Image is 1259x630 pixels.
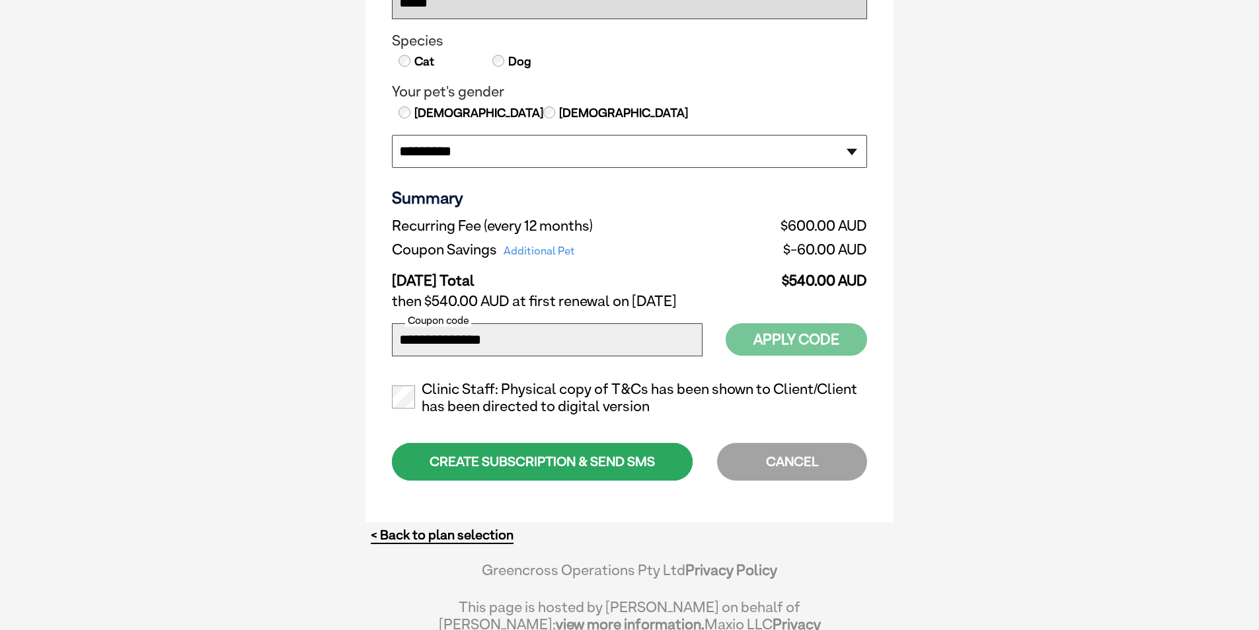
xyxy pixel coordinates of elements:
label: Clinic Staff: Physical copy of T&Cs has been shown to Client/Client has been directed to digital ... [392,381,867,415]
legend: Species [392,32,867,50]
legend: Your pet's gender [392,83,867,100]
td: $-60.00 AUD [722,238,867,262]
h3: Summary [392,188,867,208]
td: [DATE] Total [392,262,722,290]
button: Apply Code [726,323,867,356]
div: CANCEL [717,443,867,481]
input: Clinic Staff: Physical copy of T&Cs has been shown to Client/Client has been directed to digital ... [392,385,415,409]
a: Privacy Policy [685,561,777,578]
a: < Back to plan selection [371,527,514,543]
td: Coupon Savings [392,238,722,262]
td: $540.00 AUD [722,262,867,290]
td: then $540.00 AUD at first renewal on [DATE] [392,290,867,313]
div: Greencross Operations Pty Ltd [438,561,821,592]
td: Recurring Fee (every 12 months) [392,214,722,238]
div: CREATE SUBSCRIPTION & SEND SMS [392,443,693,481]
td: $600.00 AUD [722,214,867,238]
label: Coupon code [405,315,471,327]
span: Additional Pet [497,242,582,260]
